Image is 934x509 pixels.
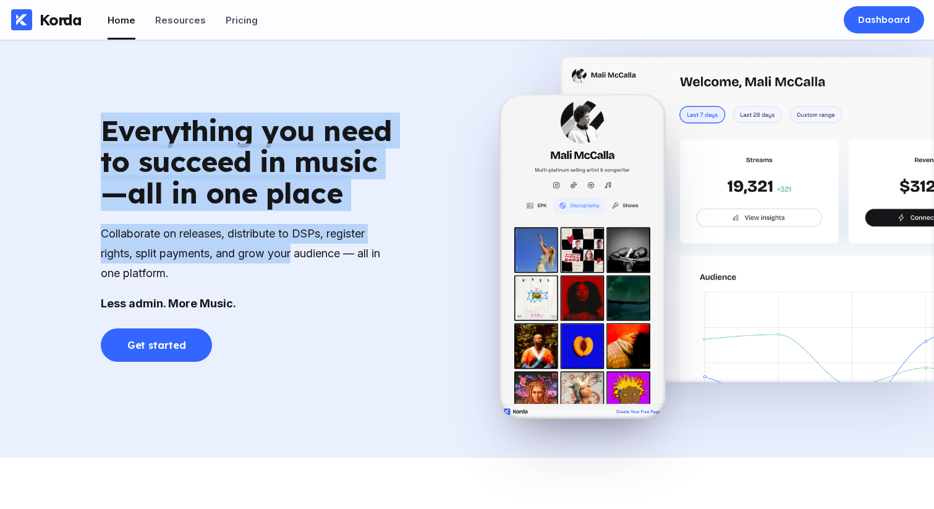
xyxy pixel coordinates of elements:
[155,14,206,26] div: Resources
[101,314,397,362] a: Get started
[40,11,82,29] div: Korda
[101,294,397,314] div: Less admin. More Music.
[858,14,910,26] div: Dashboard
[101,224,397,284] div: Collaborate on releases, distribute to DSPs, register rights, split payments, and grow your audie...
[101,328,212,362] button: Get started
[226,14,258,26] div: Pricing
[127,339,186,351] div: Get started
[101,115,397,209] div: Everything you need to succeed in music—all in one place
[844,6,924,33] a: Dashboard
[108,14,135,26] div: Home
